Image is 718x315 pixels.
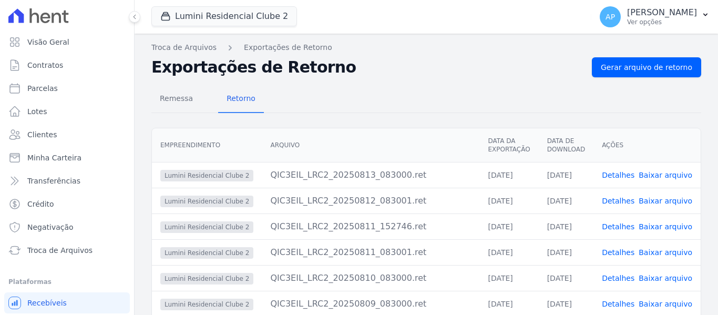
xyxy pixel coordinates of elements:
th: Ações [593,128,701,162]
span: Troca de Arquivos [27,245,93,256]
span: Lumini Residencial Clube 2 [160,196,253,207]
span: Gerar arquivo de retorno [601,62,692,73]
a: Detalhes [602,274,634,282]
a: Recebíveis [4,292,130,313]
td: [DATE] [539,239,593,265]
span: Retorno [220,88,262,109]
span: Minha Carteira [27,153,81,163]
a: Parcelas [4,78,130,99]
th: Data de Download [539,128,593,162]
button: AP [PERSON_NAME] Ver opções [591,2,718,32]
a: Lotes [4,101,130,122]
a: Retorno [218,86,264,113]
span: Lumini Residencial Clube 2 [160,273,253,284]
span: Negativação [27,222,74,232]
div: QIC3EIL_LRC2_20250809_083000.ret [270,298,471,310]
th: Arquivo [262,128,479,162]
a: Detalhes [602,171,634,179]
a: Detalhes [602,248,634,257]
p: [PERSON_NAME] [627,7,697,18]
div: QIC3EIL_LRC2_20250812_083001.ret [270,195,471,207]
span: Transferências [27,176,80,186]
td: [DATE] [479,162,538,188]
a: Baixar arquivo [639,171,692,179]
div: QIC3EIL_LRC2_20250811_083001.ret [270,246,471,259]
span: Lumini Residencial Clube 2 [160,247,253,259]
a: Gerar arquivo de retorno [592,57,701,77]
a: Detalhes [602,197,634,205]
td: [DATE] [479,188,538,214]
span: Lumini Residencial Clube 2 [160,170,253,181]
div: Plataformas [8,276,126,288]
a: Visão Geral [4,32,130,53]
span: Lumini Residencial Clube 2 [160,221,253,233]
span: Remessa [153,88,199,109]
div: QIC3EIL_LRC2_20250813_083000.ret [270,169,471,181]
div: QIC3EIL_LRC2_20250810_083000.ret [270,272,471,284]
td: [DATE] [539,214,593,239]
button: Lumini Residencial Clube 2 [151,6,297,26]
td: [DATE] [479,265,538,291]
a: Crédito [4,194,130,215]
span: Recebíveis [27,298,67,308]
span: AP [606,13,615,21]
a: Contratos [4,55,130,76]
p: Ver opções [627,18,697,26]
td: [DATE] [539,265,593,291]
td: [DATE] [479,239,538,265]
a: Remessa [151,86,201,113]
a: Transferências [4,170,130,191]
span: Lumini Residencial Clube 2 [160,299,253,310]
a: Detalhes [602,222,634,231]
td: [DATE] [539,162,593,188]
a: Minha Carteira [4,147,130,168]
span: Parcelas [27,83,58,94]
a: Baixar arquivo [639,274,692,282]
th: Empreendimento [152,128,262,162]
div: QIC3EIL_LRC2_20250811_152746.ret [270,220,471,233]
span: Visão Geral [27,37,69,47]
a: Baixar arquivo [639,248,692,257]
td: [DATE] [539,188,593,214]
h2: Exportações de Retorno [151,58,583,77]
a: Exportações de Retorno [244,42,332,53]
span: Lotes [27,106,47,117]
a: Clientes [4,124,130,145]
nav: Breadcrumb [151,42,701,53]
a: Negativação [4,217,130,238]
span: Crédito [27,199,54,209]
a: Detalhes [602,300,634,308]
td: [DATE] [479,214,538,239]
a: Baixar arquivo [639,300,692,308]
a: Troca de Arquivos [4,240,130,261]
a: Troca de Arquivos [151,42,217,53]
a: Baixar arquivo [639,197,692,205]
span: Clientes [27,129,57,140]
span: Contratos [27,60,63,70]
a: Baixar arquivo [639,222,692,231]
th: Data da Exportação [479,128,538,162]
